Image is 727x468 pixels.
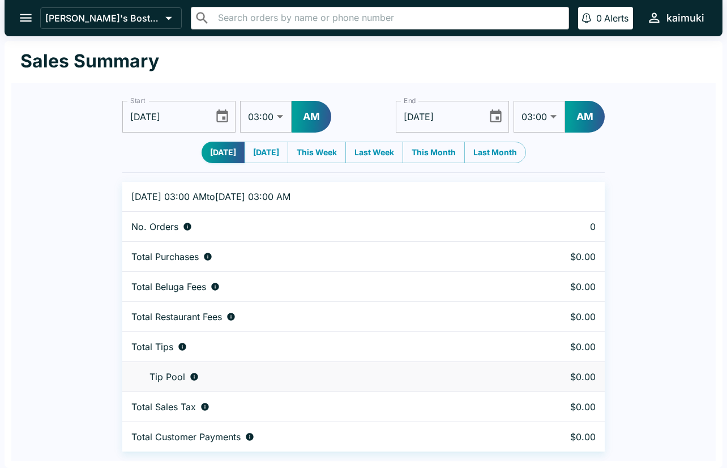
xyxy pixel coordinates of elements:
[131,401,196,412] p: Total Sales Tax
[404,96,416,105] label: End
[20,50,159,73] h1: Sales Summary
[519,221,596,232] p: 0
[519,431,596,443] p: $0.00
[131,221,178,232] p: No. Orders
[210,104,234,129] button: Choose date, selected date is Sep 12, 2025
[202,142,245,163] button: [DATE]
[464,142,526,163] button: Last Month
[149,371,185,382] p: Tip Pool
[519,401,596,412] p: $0.00
[604,12,628,24] p: Alerts
[130,96,145,105] label: Start
[642,6,709,30] button: kaimuki
[244,142,288,163] button: [DATE]
[131,431,241,443] p: Total Customer Payments
[131,251,199,262] p: Total Purchases
[288,142,346,163] button: This Week
[519,251,596,262] p: $0.00
[519,341,596,352] p: $0.00
[519,281,596,292] p: $0.00
[666,11,704,25] div: kaimuki
[131,401,501,412] div: Sales tax paid by diners
[131,281,206,292] p: Total Beluga Fees
[131,191,501,202] p: [DATE] 03:00 AM to [DATE] 03:00 AM
[131,371,501,382] div: Tips unclaimed by a waiter
[131,341,173,352] p: Total Tips
[596,12,602,24] p: 0
[396,101,479,133] input: mm/dd/yyyy
[131,341,501,352] div: Combined individual and pooled tips
[45,12,161,24] p: [PERSON_NAME]'s Boston Pizza
[484,104,508,129] button: Choose date, selected date is Sep 13, 2025
[403,142,465,163] button: This Month
[131,221,501,232] div: Number of orders placed
[122,101,206,133] input: mm/dd/yyyy
[40,7,182,29] button: [PERSON_NAME]'s Boston Pizza
[131,311,501,322] div: Fees paid by diners to restaurant
[11,3,40,32] button: open drawer
[131,251,501,262] div: Aggregate order subtotals
[565,101,605,133] button: AM
[345,142,403,163] button: Last Week
[519,371,596,382] p: $0.00
[519,311,596,322] p: $0.00
[131,281,501,292] div: Fees paid by diners to Beluga
[292,101,331,133] button: AM
[131,311,222,322] p: Total Restaurant Fees
[131,431,501,443] div: Total amount paid for orders by diners
[215,10,564,26] input: Search orders by name or phone number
